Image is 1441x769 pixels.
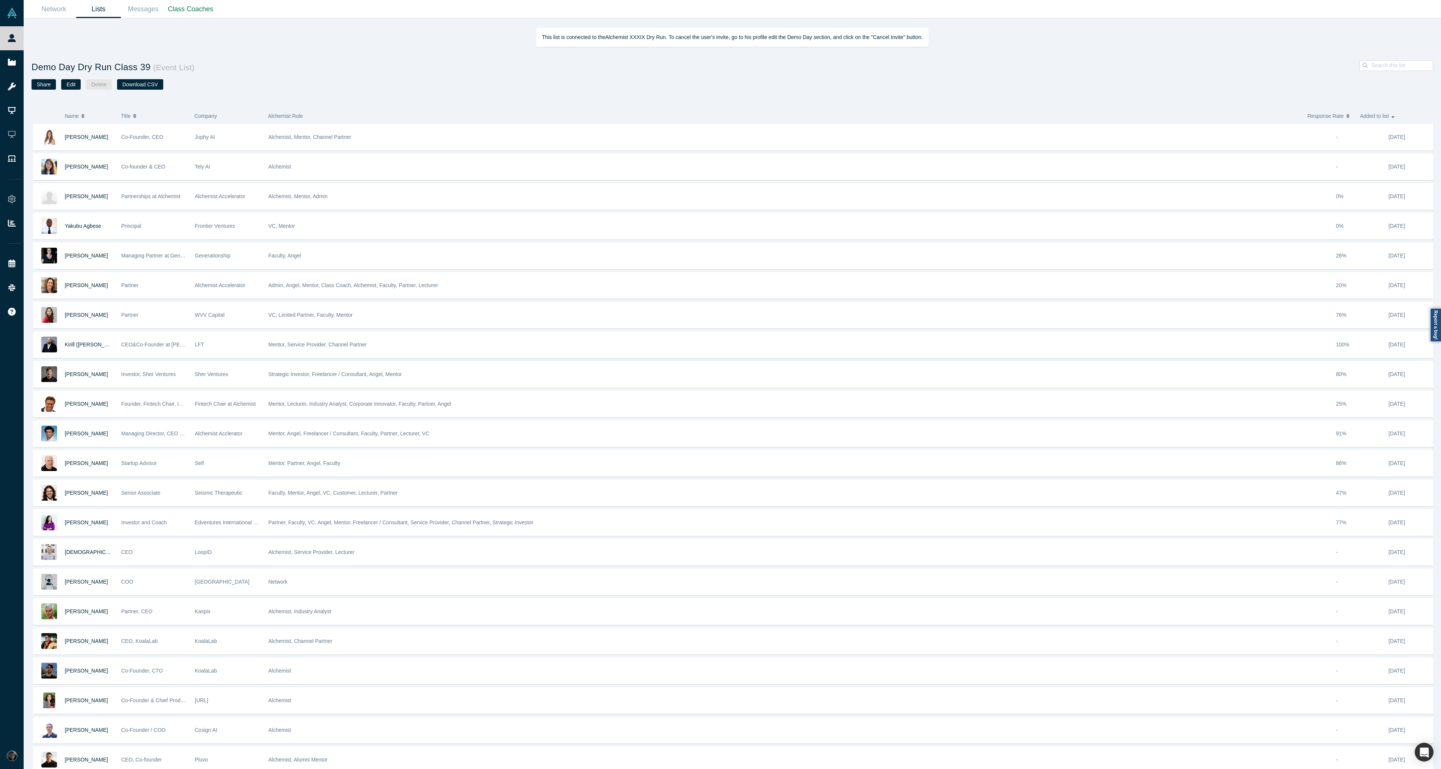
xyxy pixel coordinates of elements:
[268,134,351,140] span: Alchemist, Mentor, Channel Partner
[41,337,57,352] img: Kirill (Kyle) Kopyl's Profile Image
[1388,312,1405,318] span: [DATE]
[268,223,295,229] span: VC, Mentor
[32,60,733,74] h1: Demo Day Dry Run Class 39
[1360,108,1389,124] span: Added to list
[1336,579,1338,585] span: -
[65,193,108,199] a: [PERSON_NAME]
[165,0,216,18] a: Class Coaches
[65,223,101,229] a: Yakubu Agbese
[121,757,162,763] span: CEO, Co-founder
[41,722,57,738] img: Riya Fukui's Profile Image
[1388,193,1405,199] span: [DATE]
[65,697,108,703] a: [PERSON_NAME]
[268,371,402,377] span: Strategic Investor, Freelancer / Consultant, Angel, Mentor
[65,371,108,377] a: [PERSON_NAME]
[121,519,167,525] span: Investor and Coach
[1336,430,1346,436] span: 91%
[121,430,194,436] span: Managing Director, CEO Quest
[32,79,56,90] button: Share
[7,8,17,18] img: Alchemist Vault Logo
[1388,342,1405,348] span: [DATE]
[1307,108,1352,124] button: Response Rate
[268,668,291,674] span: Alchemist
[41,188,57,204] img: Katinka Harsányi's Profile Image
[195,134,215,140] span: Juphy AI
[1370,60,1438,70] input: Search this list
[268,282,438,288] span: Admin, Angel, Mentor, Class Coach, Alchemist, Faculty, Partner, Lecturer
[1388,668,1405,674] span: [DATE]
[76,0,121,18] a: Lists
[121,164,165,170] span: Co-founder & CEO
[1336,371,1346,377] span: 80%
[1388,727,1405,733] span: [DATE]
[268,757,328,763] span: Alchemist, Alumni Mentor
[65,342,138,348] a: Kirill ([PERSON_NAME]) Kopyl
[65,519,108,525] span: [PERSON_NAME]
[1388,223,1405,229] span: [DATE]
[1388,282,1405,288] span: [DATE]
[41,129,57,145] img: Alara Eren Iplikcioglu's Profile Image
[268,164,291,170] span: Alchemist
[41,248,57,263] img: Rachel Chalmers's Profile Image
[1388,164,1405,170] span: [DATE]
[1336,608,1338,614] span: -
[1336,757,1338,763] span: -
[1336,638,1338,644] span: -
[41,455,57,471] img: Adam Frankl's Profile Image
[1388,253,1405,259] span: [DATE]
[65,312,108,318] a: [PERSON_NAME]
[65,668,108,674] a: [PERSON_NAME]
[41,159,57,175] img: Irina Seng's Profile Image
[121,108,187,124] button: Title
[61,79,81,90] button: Edit
[41,663,57,679] img: Abhishek Anand's Profile Image
[41,366,57,382] img: Dan Ellis's Profile Image
[1336,697,1338,703] span: -
[268,608,331,614] span: Alchemist, Industry Analyst
[86,79,111,90] button: Delete
[1336,312,1346,318] span: 76%
[121,253,206,259] span: Managing Partner at Generationship
[65,608,108,614] span: [PERSON_NAME]
[195,460,204,466] span: Self
[195,697,208,703] span: [URL]
[1336,134,1338,140] span: -
[1388,490,1405,496] span: [DATE]
[41,544,57,560] img: Christian Adler's Profile Image
[65,401,108,407] a: [PERSON_NAME]
[41,603,57,619] img: Pablo Zegers's Profile Image
[1388,757,1405,763] span: [DATE]
[268,430,429,436] span: Mentor, Angel, Freelancer / Consultant, Faculty, Partner, Lecturer, VC
[194,113,217,119] span: Company
[7,751,17,761] img: Rami Chousein's Account
[65,579,108,585] a: [PERSON_NAME]
[65,727,108,733] a: [PERSON_NAME]
[121,0,165,18] a: Messages
[268,342,367,348] span: Mentor, Service Provider, Channel Partner
[65,460,108,466] span: [PERSON_NAME]
[195,608,211,614] span: Kaspix
[121,108,131,124] span: Title
[268,401,451,407] span: Mentor, Lecturer, Industry Analyst, Corporate Innovator, Faculty, Partner, Angel
[65,164,108,170] a: [PERSON_NAME]
[41,277,57,293] img: Christy Canida's Profile Image
[195,668,217,674] span: KoalaLab
[65,757,108,763] a: [PERSON_NAME]
[41,485,57,501] img: William Marks's Profile Image
[1336,282,1346,288] span: 20%
[1336,727,1338,733] span: -
[195,282,245,288] span: Alchemist Accelerator
[121,371,176,377] span: Investor, Sher Ventures
[65,282,108,288] a: [PERSON_NAME]
[121,697,205,703] span: Co-Founder & Chief Product Officer
[1388,579,1405,585] span: [DATE]
[195,253,230,259] span: Generationship
[65,638,108,644] a: [PERSON_NAME]
[268,579,287,585] span: Network
[268,519,533,525] span: Partner, Faculty, VC, Angel, Mentor, Freelancer / Consultant, Service Provider, Channel Partner, ...
[195,164,210,170] span: Tely AI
